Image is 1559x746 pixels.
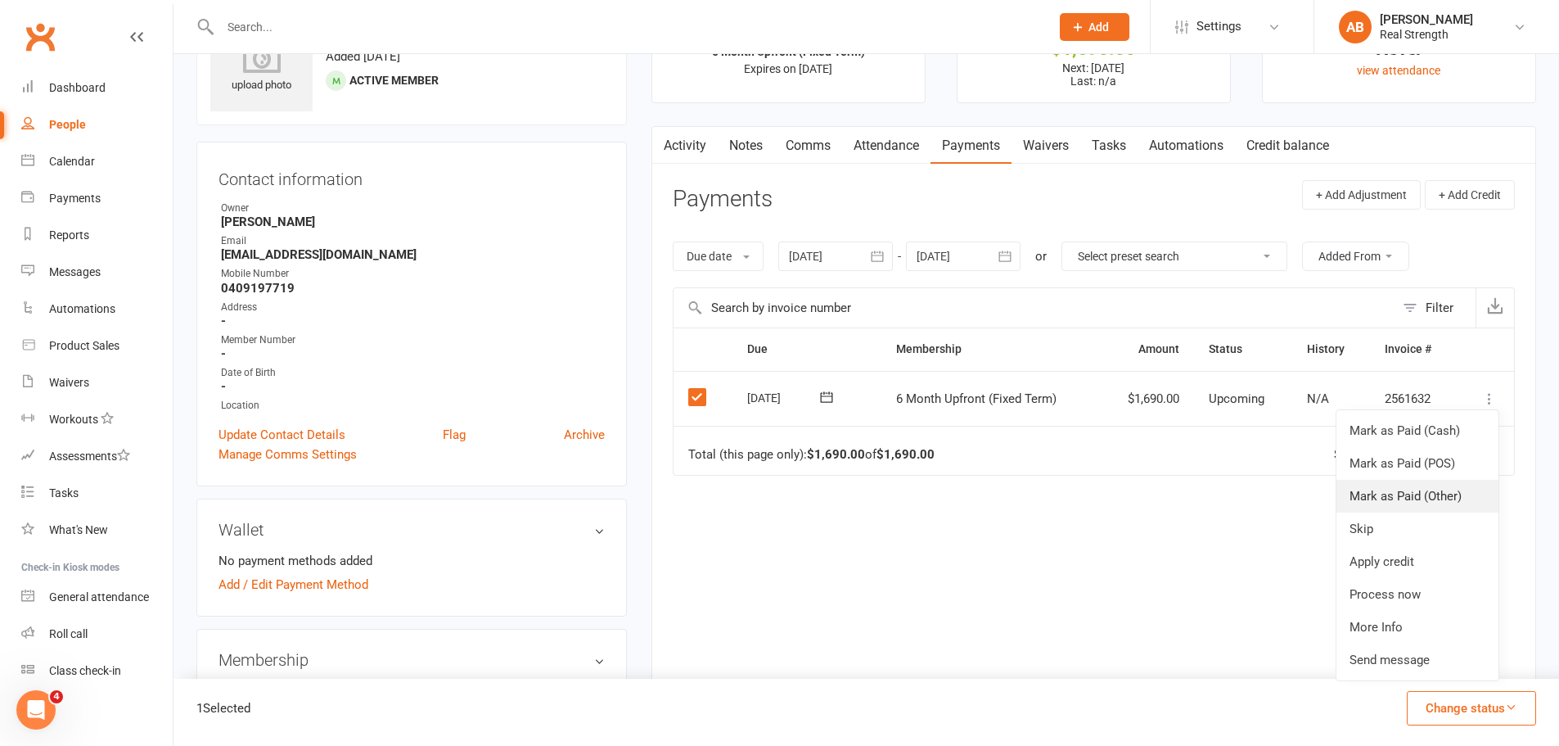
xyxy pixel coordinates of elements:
[210,40,313,94] div: upload photo
[49,590,149,604] div: General attendance
[1088,20,1109,34] span: Add
[49,413,98,426] div: Workouts
[221,398,605,414] div: Location
[219,164,605,188] h3: Contact information
[219,521,605,539] h3: Wallet
[1235,127,1340,165] a: Credit balance
[1336,513,1498,545] a: Skip
[221,314,605,328] strong: -
[21,70,173,106] a: Dashboard
[673,242,764,271] button: Due date
[1012,127,1080,165] a: Waivers
[1277,40,1521,57] div: Never
[49,486,79,500] div: Tasks
[564,425,605,445] a: Archive
[1380,27,1473,42] div: Real Strength
[747,385,822,410] div: [DATE]
[49,376,89,389] div: Waivers
[221,332,605,348] div: Member Number
[1035,246,1047,266] div: or
[1060,13,1129,41] button: Add
[21,364,173,401] a: Waivers
[221,300,605,315] div: Address
[1336,480,1498,513] a: Mark as Paid (Other)
[1334,448,1479,462] div: Showing of payments
[326,49,400,64] time: Added [DATE]
[1336,545,1498,578] a: Apply credit
[1209,391,1264,406] span: Upcoming
[652,127,718,165] a: Activity
[219,445,357,464] a: Manage Comms Settings
[219,551,605,571] li: No payment methods added
[221,379,605,394] strong: -
[49,627,88,640] div: Roll call
[49,339,119,352] div: Product Sales
[1336,644,1498,676] a: Send message
[215,16,1039,38] input: Search...
[50,690,63,703] span: 4
[21,106,173,143] a: People
[674,288,1395,328] input: Search by invoice number
[673,187,773,212] h3: Payments
[21,143,173,180] a: Calendar
[20,16,61,57] a: Clubworx
[443,425,466,445] a: Flag
[1336,578,1498,611] a: Process now
[219,425,345,445] a: Update Contact Details
[219,575,368,595] a: Add / Edit Payment Method
[1196,8,1241,45] span: Settings
[49,450,130,463] div: Assessments
[1380,12,1473,27] div: [PERSON_NAME]
[49,302,115,315] div: Automations
[1425,180,1515,210] button: + Add Credit
[807,447,865,462] strong: $1,690.00
[49,155,95,168] div: Calendar
[221,346,605,361] strong: -
[21,512,173,549] a: What's New
[221,215,605,229] strong: [PERSON_NAME]
[49,228,89,242] div: Reports
[49,523,108,536] div: What's New
[842,127,930,165] a: Attendance
[1101,371,1194,427] td: $1,690.00
[203,701,250,716] span: Selected
[1302,242,1409,271] button: Added From
[221,247,605,262] strong: [EMAIL_ADDRESS][DOMAIN_NAME]
[1307,391,1329,406] span: N/A
[49,118,86,131] div: People
[21,401,173,438] a: Workouts
[21,328,173,364] a: Product Sales
[1357,64,1440,77] a: view attendance
[1336,611,1498,644] a: More Info
[21,579,173,616] a: General attendance kiosk mode
[1395,288,1476,328] button: Filter
[21,438,173,475] a: Assessments
[930,127,1012,165] a: Payments
[21,180,173,217] a: Payments
[972,40,1215,57] div: $1,690.00
[1292,328,1370,370] th: History
[972,61,1215,88] p: Next: [DATE] Last: n/a
[688,448,935,462] div: Total (this page only): of
[21,217,173,254] a: Reports
[21,653,173,689] a: Class kiosk mode
[1194,328,1292,370] th: Status
[1336,447,1498,480] a: Mark as Paid (POS)
[774,127,842,165] a: Comms
[49,192,101,205] div: Payments
[1370,371,1458,427] td: 2561632
[221,365,605,381] div: Date of Birth
[1426,298,1453,318] div: Filter
[196,699,250,718] div: 1
[219,651,605,669] h3: Membership
[876,447,935,462] strong: $1,690.00
[21,616,173,653] a: Roll call
[221,201,605,216] div: Owner
[718,127,774,165] a: Notes
[49,265,101,278] div: Messages
[732,328,881,370] th: Due
[221,281,605,296] strong: 0409197719
[1407,691,1536,726] button: Change status
[744,62,832,75] span: Expires on [DATE]
[221,233,605,249] div: Email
